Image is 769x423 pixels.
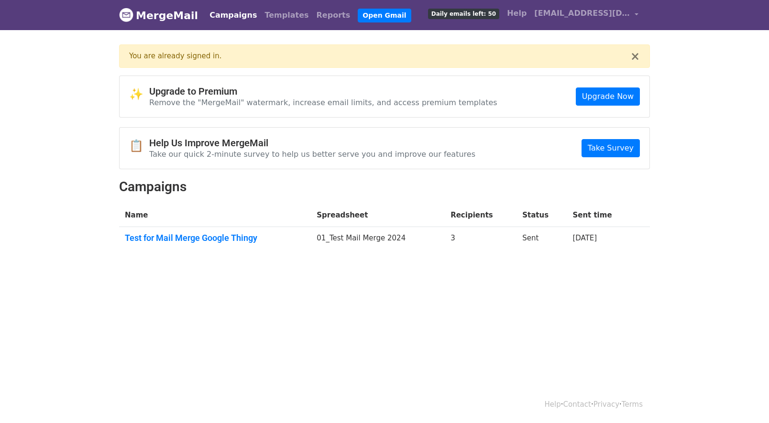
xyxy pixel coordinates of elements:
th: Sent time [567,204,635,227]
h4: Upgrade to Premium [149,86,497,97]
a: Privacy [593,400,619,409]
th: Recipients [445,204,516,227]
button: × [630,51,640,62]
a: Contact [563,400,591,409]
a: Help [545,400,561,409]
td: Sent [516,227,567,252]
a: MergeMail [119,5,198,25]
a: [EMAIL_ADDRESS][DOMAIN_NAME] [530,4,642,26]
span: Daily emails left: 50 [428,9,499,19]
td: 01_Test Mail Merge 2024 [311,227,445,252]
a: Take Survey [582,139,640,157]
a: Test for Mail Merge Google Thingy [125,233,305,243]
th: Status [516,204,567,227]
h4: Help Us Improve MergeMail [149,137,475,149]
a: [DATE] [572,234,597,242]
a: Help [503,4,530,23]
img: MergeMail logo [119,8,133,22]
a: Reports [313,6,354,25]
a: Upgrade Now [576,87,640,106]
a: Templates [261,6,312,25]
p: Take our quick 2-minute survey to help us better serve you and improve our features [149,149,475,159]
td: 3 [445,227,516,252]
h2: Campaigns [119,179,650,195]
th: Name [119,204,311,227]
span: 📋 [129,139,149,153]
span: ✨ [129,87,149,101]
a: Daily emails left: 50 [424,4,503,23]
th: Spreadsheet [311,204,445,227]
a: Open Gmail [358,9,411,22]
span: [EMAIL_ADDRESS][DOMAIN_NAME] [534,8,630,19]
div: You are already signed in. [129,51,630,62]
a: Terms [622,400,643,409]
a: Campaigns [206,6,261,25]
p: Remove the "MergeMail" watermark, increase email limits, and access premium templates [149,98,497,108]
